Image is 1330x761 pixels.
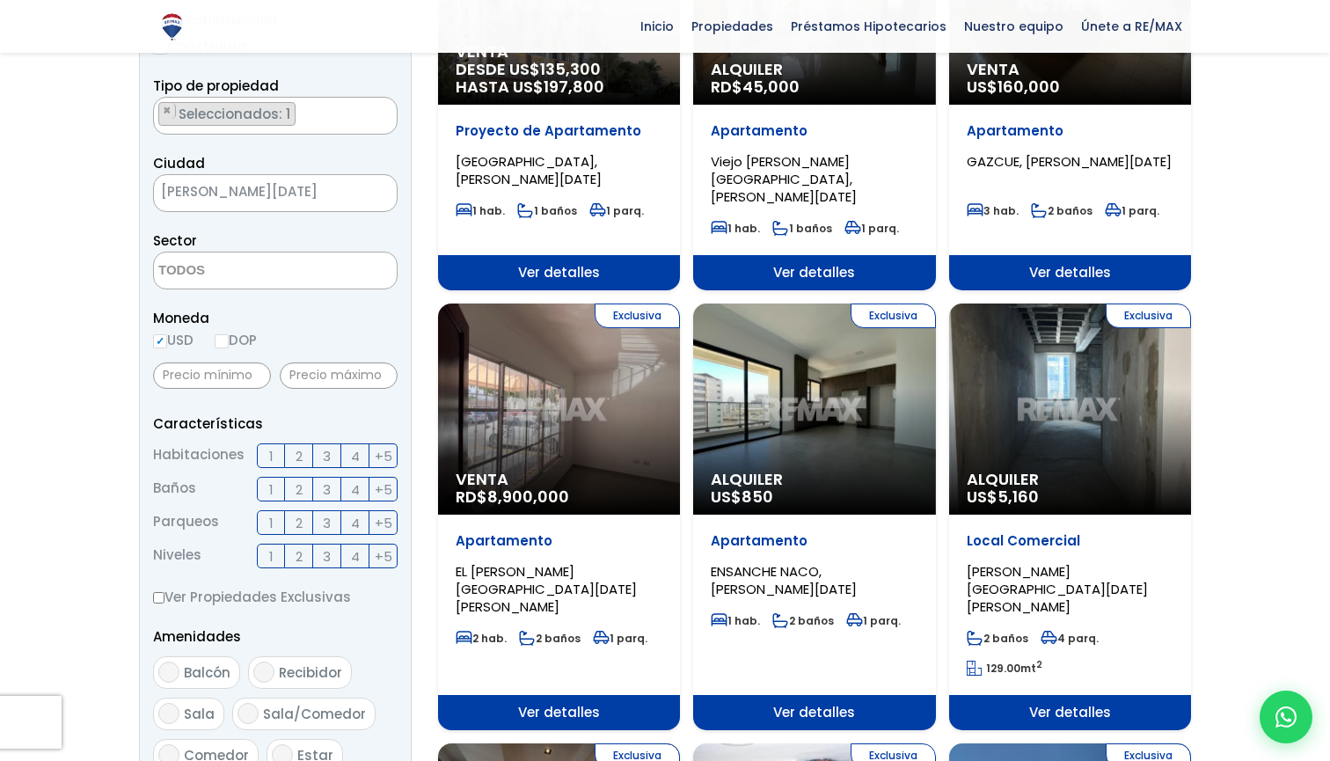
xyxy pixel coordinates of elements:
p: Amenidades [153,626,398,648]
span: Ver detalles [693,255,935,290]
span: 2 [296,479,303,501]
span: Baños [153,477,196,501]
span: Ver detalles [438,255,680,290]
span: × [378,103,387,119]
textarea: Search [154,98,164,135]
span: 1 [269,479,274,501]
input: USD [153,334,167,348]
a: Exclusiva Venta RD$8,900,000 Apartamento EL [PERSON_NAME][GEOGRAPHIC_DATA][DATE][PERSON_NAME] 2 h... [438,304,680,730]
a: Exclusiva Alquiler US$5,160 Local Comercial [PERSON_NAME][GEOGRAPHIC_DATA][DATE][PERSON_NAME] 2 b... [949,304,1191,730]
p: Características [153,413,398,435]
span: × [163,103,172,119]
button: Remove all items [353,179,379,208]
p: Apartamento [967,122,1173,140]
span: 3 [323,479,331,501]
span: ENSANCHE NACO, [PERSON_NAME][DATE] [711,562,857,598]
p: Apartamento [456,532,662,550]
span: Balcón [184,663,230,682]
input: Sala/Comedor [237,703,259,724]
span: 4 [351,512,360,534]
span: Exclusiva [595,304,680,328]
span: US$ [967,76,1060,98]
span: 3 [323,545,331,567]
span: +5 [375,545,392,567]
label: Ver Propiedades Exclusivas [153,586,398,608]
span: 5,160 [997,486,1039,508]
span: Ver detalles [438,695,680,730]
input: Ver Propiedades Exclusivas [153,592,164,604]
label: USD [153,329,194,351]
textarea: Search [154,252,325,290]
span: 1 parq. [593,631,647,646]
span: RD$ [456,486,569,508]
span: 1 hab. [711,221,760,236]
p: Apartamento [711,532,917,550]
span: 2 baños [519,631,581,646]
span: HASTA US$ [456,78,662,96]
span: Ver detalles [949,695,1191,730]
p: Proyecto de Apartamento [456,122,662,140]
span: 850 [742,486,773,508]
span: Alquiler [711,471,917,488]
span: 197,800 [544,76,604,98]
span: SANTO DOMINGO DE GUZMÁN [154,179,353,204]
span: SANTO DOMINGO DE GUZMÁN [153,174,398,212]
span: Venta [456,471,662,488]
li: APARTAMENTO [158,102,296,126]
span: Exclusiva [1106,304,1191,328]
input: Precio máximo [280,362,398,389]
span: Niveles [153,544,201,568]
span: EL [PERSON_NAME][GEOGRAPHIC_DATA][DATE][PERSON_NAME] [456,562,637,616]
span: Sala/Comedor [263,705,366,723]
label: DOP [215,329,257,351]
span: 2 baños [967,631,1028,646]
span: 3 [323,512,331,534]
span: 45,000 [742,76,800,98]
span: 1 parq. [1105,203,1159,218]
span: 1 hab. [456,203,505,218]
img: Logo de REMAX [157,11,187,42]
span: 135,300 [540,58,601,80]
span: Sala [184,705,215,723]
input: DOP [215,334,229,348]
span: GAZCUE, [PERSON_NAME][DATE] [967,152,1172,171]
span: 1 parq. [844,221,899,236]
span: Ver detalles [949,255,1191,290]
span: Ciudad [153,154,205,172]
span: Préstamos Hipotecarios [782,13,955,40]
span: 2 baños [1031,203,1092,218]
button: Remove all items [377,102,388,120]
a: Exclusiva Alquiler US$850 Apartamento ENSANCHE NACO, [PERSON_NAME][DATE] 1 hab. 2 baños 1 parq. V... [693,304,935,730]
input: Sala [158,703,179,724]
span: 1 baños [517,203,577,218]
span: 1 [269,445,274,467]
span: Sector [153,231,197,250]
span: Venta [967,61,1173,78]
span: US$ [711,486,773,508]
span: US$ [967,486,1039,508]
span: Exclusiva [851,304,936,328]
span: mt [967,661,1042,676]
span: 4 [351,479,360,501]
span: 4 [351,445,360,467]
span: 1 baños [772,221,832,236]
span: 1 parq. [589,203,644,218]
span: Viejo [PERSON_NAME][GEOGRAPHIC_DATA], [PERSON_NAME][DATE] [711,152,857,206]
span: Alquiler [967,471,1173,488]
span: 3 hab. [967,203,1019,218]
span: 2 [296,512,303,534]
span: 4 [351,545,360,567]
span: Inicio [632,13,683,40]
span: [PERSON_NAME][GEOGRAPHIC_DATA][DATE][PERSON_NAME] [967,562,1148,616]
span: 2 hab. [456,631,507,646]
span: Ver detalles [693,695,935,730]
span: Propiedades [683,13,782,40]
span: 1 [269,545,274,567]
span: 2 [296,545,303,567]
span: 2 [296,445,303,467]
span: Parqueos [153,510,219,535]
span: 1 parq. [846,613,901,628]
button: Remove item [159,103,176,119]
span: 2 baños [772,613,834,628]
span: 8,900,000 [487,486,569,508]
